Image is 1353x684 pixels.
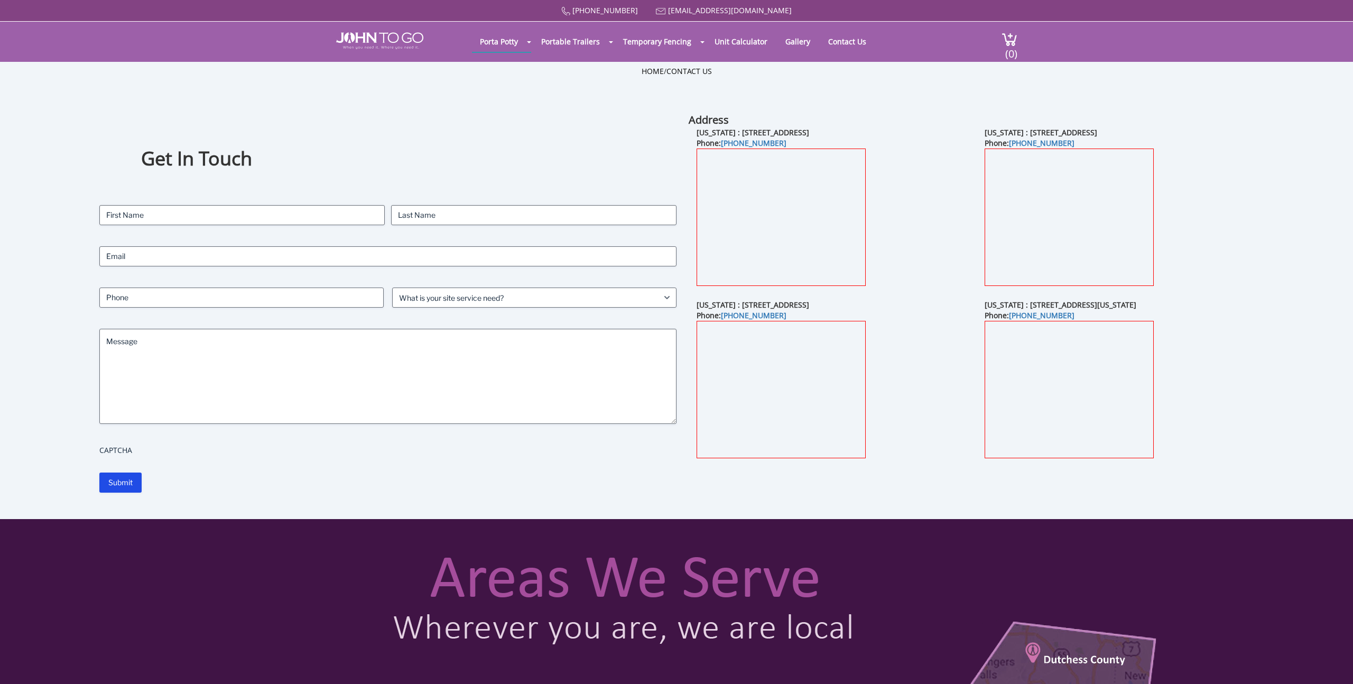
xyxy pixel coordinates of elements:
[533,31,608,52] a: Portable Trailers
[689,113,729,127] b: Address
[1002,32,1017,47] img: cart a
[615,31,699,52] a: Temporary Fencing
[572,5,638,15] a: [PHONE_NUMBER]
[99,445,676,456] label: CAPTCHA
[668,5,792,15] a: [EMAIL_ADDRESS][DOMAIN_NAME]
[99,288,384,308] input: Phone
[697,138,786,148] b: Phone:
[99,205,385,225] input: First Name
[1009,138,1074,148] a: [PHONE_NUMBER]
[721,138,786,148] a: [PHONE_NUMBER]
[141,146,635,172] h1: Get In Touch
[336,32,423,49] img: JOHN to go
[985,127,1097,137] b: [US_STATE] : [STREET_ADDRESS]
[642,66,664,76] a: Home
[697,127,809,137] b: [US_STATE] : [STREET_ADDRESS]
[697,310,786,320] b: Phone:
[472,31,526,52] a: Porta Potty
[99,246,676,266] input: Email
[820,31,874,52] a: Contact Us
[666,66,712,76] a: Contact Us
[656,8,666,15] img: Mail
[985,310,1074,320] b: Phone:
[1009,310,1074,320] a: [PHONE_NUMBER]
[642,66,712,77] ul: /
[561,7,570,16] img: Call
[707,31,775,52] a: Unit Calculator
[721,310,786,320] a: [PHONE_NUMBER]
[777,31,818,52] a: Gallery
[985,138,1074,148] b: Phone:
[697,300,809,310] b: [US_STATE] : [STREET_ADDRESS]
[985,300,1136,310] b: [US_STATE] : [STREET_ADDRESS][US_STATE]
[1005,38,1017,61] span: (0)
[99,473,142,493] input: Submit
[391,205,676,225] input: Last Name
